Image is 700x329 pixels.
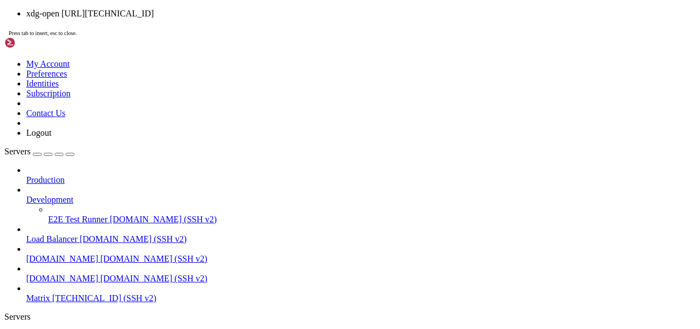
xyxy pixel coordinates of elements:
div: (18, 26) [87,246,92,256]
a: Contact Us [26,108,66,118]
a: Production [26,175,696,185]
li: Production [26,165,696,185]
x-row: systemctl restart networkd-dispatcher.service [4,172,557,181]
li: [DOMAIN_NAME] [DOMAIN_NAME] (SSH v2) [26,244,696,264]
span: Load Balancer [26,234,78,244]
span: Настраивается пакет at-spi2-core (2.44.0-3) … [4,32,201,41]
li: [DOMAIN_NAME] [DOMAIN_NAME] (SSH v2) [26,264,696,284]
a: E2E Test Runner [DOMAIN_NAME] (SSH v2) [48,215,696,224]
span: update-alternatives: используется /usr/bin/tilix.wrapper для предоставления /usr/bin/x-terminal-e... [4,60,525,69]
x-row: Scanning linux images... [4,116,557,125]
x-row: systemctl restart unattended-upgrades.service [4,181,557,191]
a: Identities [26,79,59,88]
li: Load Balancer [DOMAIN_NAME] (SSH v2) [26,224,696,244]
li: xdg-open [URL][TECHNICAL_ID] [26,9,696,19]
x-row: Service restarts being deferred: [4,163,557,172]
span: Обрабатываются триггеры для libgdk-pixbuf-2.0-0:amd64 (2.42.8+dfsg-1ubuntu0.4) … [4,79,354,88]
a: Load Balancer [DOMAIN_NAME] (SSH v2) [26,234,696,244]
li: E2E Test Runner [DOMAIN_NAME] (SSH v2) [48,205,696,224]
a: Preferences [26,69,67,78]
span: [DOMAIN_NAME] (SSH v2) [110,215,217,224]
span: Настраивается пакет tilix (1.9.4-2build1) … [4,51,192,60]
a: [DOMAIN_NAME] [DOMAIN_NAME] (SSH v2) [26,274,696,284]
span: [DOMAIN_NAME] (SSH v2) [80,234,187,244]
a: Subscription [26,89,71,98]
span: Matrix [26,293,50,303]
span: [DOMAIN_NAME] [26,254,98,263]
span: Настраивается пакет libgtk-3-bin (3.24.33-1ubuntu2.2) … [4,4,245,13]
x-row: No user sessions are running outdated binaries. [4,218,557,228]
x-row: Scanning processes... [4,97,557,107]
span: [DOMAIN_NAME] [26,274,98,283]
span: [DOMAIN_NAME] (SSH v2) [101,274,208,283]
span: [DOMAIN_NAME] (SSH v2) [101,254,208,263]
span: Press tab to insert, esc to close. [9,30,77,36]
x-row: Restarting services... [4,153,557,163]
x-row: root@server1:~# xd [4,246,557,256]
span: E2E Test Runner [48,215,108,224]
div: Servers [4,312,696,322]
span: Настраивается пакет libvte-2.91-0:amd64 (0.68.0-1ubuntu0.1) … [4,14,271,22]
li: Development [26,185,696,224]
a: [DOMAIN_NAME] [DOMAIN_NAME] (SSH v2) [26,254,696,264]
span: Настраивается пакет libvted-3-0:amd64 (3.10.0-1ubuntu1) … [4,23,254,32]
span: Development [26,195,73,204]
li: Matrix [TECHNICAL_ID] (SSH v2) [26,284,696,303]
a: Servers [4,147,74,156]
a: Development [26,195,696,205]
span: Обрабатываются триггеры для libc-bin (2.35-0ubuntu3.10) … [4,88,254,97]
img: Shellngn [4,37,67,48]
span: ulator) в автоматическом режиме [4,70,140,78]
x-row: No VM guests are running outdated hypervisor (qemu) binaries on this host. [4,237,557,246]
a: Matrix [TECHNICAL_ID] (SSH v2) [26,293,696,303]
x-row: Running kernel seems to be up-to-date. [4,135,557,144]
x-row: Scanning candidates... [4,107,557,116]
span: [TECHNICAL_ID] (SSH v2) [52,293,156,303]
span: Production [26,175,65,184]
a: My Account [26,59,70,68]
span: Настраивается пакет libgtkd-3-0:amd64 (3.10.0-1ubuntu1) … [4,42,254,50]
a: Logout [26,128,51,137]
span: Servers [4,147,31,156]
x-row: No containers need to be restarted. [4,200,557,209]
